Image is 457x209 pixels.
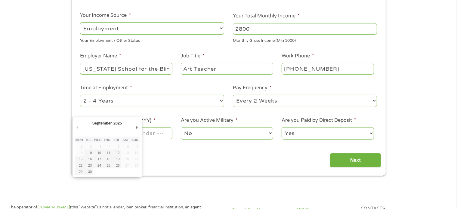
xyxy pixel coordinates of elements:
[102,162,112,168] button: 25
[75,162,84,168] button: 22
[181,117,238,124] label: Are you Active Military
[80,36,224,44] div: Your Employment / Other Status
[114,138,119,142] abbr: Friday
[282,53,314,59] label: Work Phone
[80,63,172,74] input: Walmart
[85,138,92,142] abbr: Tuesday
[233,13,300,19] label: Your Total Monthly Income
[80,53,121,59] label: Employer Name
[181,53,205,59] label: Job Title
[75,156,84,162] button: 15
[112,149,121,156] button: 12
[113,119,122,127] div: 2025
[112,156,121,162] button: 19
[104,138,110,142] abbr: Thursday
[233,23,377,35] input: 1800
[282,63,374,74] input: (231) 754-4010
[93,149,103,156] button: 10
[84,149,93,156] button: 9
[233,85,272,91] label: Pay Frequency
[76,138,83,142] abbr: Monday
[102,156,112,162] button: 18
[91,119,113,127] div: September
[84,168,93,175] button: 30
[112,162,121,168] button: 26
[134,124,140,132] button: Next Month
[131,138,138,142] abbr: Sunday
[84,162,93,168] button: 23
[94,138,101,142] abbr: Wednesday
[75,168,84,175] button: 29
[102,149,112,156] button: 11
[93,162,103,168] button: 24
[75,124,80,132] button: Previous Month
[181,63,273,74] input: Cashier
[282,117,356,124] label: Are you Paid by Direct Deposit
[93,156,103,162] button: 17
[80,12,131,19] label: Your Income Source
[84,156,93,162] button: 16
[80,85,132,91] label: Time at Employment
[122,138,129,142] abbr: Saturday
[330,153,381,168] input: Next
[233,36,377,44] div: Monthly Gross Income (Min 1000)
